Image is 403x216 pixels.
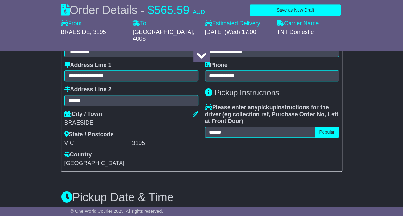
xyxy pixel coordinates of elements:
label: Carrier Name [277,20,319,27]
span: BRAESIDE [61,29,90,35]
div: Order Details - [61,3,205,17]
label: Country [64,151,92,158]
div: TNT Domestic [277,29,342,36]
label: Please enter any instructions for the driver ( ) [205,104,339,125]
span: , 3195 [90,29,106,35]
label: From [61,20,82,27]
div: [DATE] (Wed) 17:00 [205,29,271,36]
label: Address Line 2 [64,86,112,93]
button: Save as New Draft [250,4,340,16]
span: © One World Courier 2025. All rights reserved. [71,209,163,214]
button: Popular [315,127,339,138]
span: [GEOGRAPHIC_DATA] [64,160,124,166]
span: [GEOGRAPHIC_DATA] [133,29,193,35]
div: 3195 [132,140,198,147]
div: BRAESIDE [64,120,198,127]
span: eg collection ref, Purchase Order No, Left at Front Door [205,111,338,125]
h3: Pickup Date & Time [61,191,342,204]
span: $ [148,4,154,17]
span: AUD [193,9,205,15]
label: State / Postcode [64,131,114,138]
label: Estimated Delivery [205,20,271,27]
label: Phone [205,62,228,69]
label: City / Town [64,111,102,118]
span: Pickup Instructions [214,88,279,97]
label: Address Line 1 [64,62,112,69]
span: pickup [258,104,276,111]
div: VIC [64,140,130,147]
span: 565.59 [154,4,189,17]
span: , 4008 [133,29,194,42]
label: To [133,20,146,27]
